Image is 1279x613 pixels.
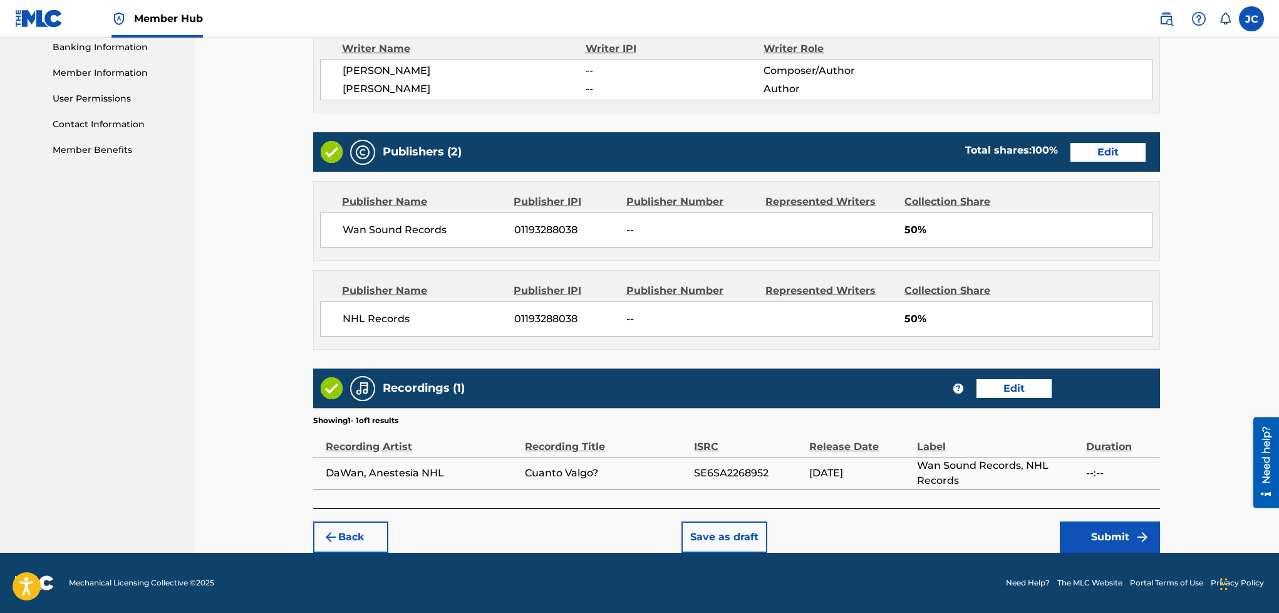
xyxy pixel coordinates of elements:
[134,11,203,26] span: Member Hub
[53,118,179,131] a: Contact Information
[1211,577,1264,589] a: Privacy Policy
[626,312,756,327] span: --
[1219,13,1231,25] div: Notifications
[586,81,764,97] span: --
[313,521,388,553] button: Back
[586,41,764,56] div: Writer IPI
[53,92,179,105] a: User Permissions
[1130,577,1203,589] a: Portal Terms of Use
[525,426,688,454] div: Recording Title
[904,312,1152,327] span: 50%
[111,11,127,26] img: Top Rightsholder
[53,66,179,80] a: Member Information
[765,194,895,209] div: Represented Writers
[514,223,618,238] span: 01193288038
[514,194,617,209] div: Publisher IPI
[343,81,586,97] span: [PERSON_NAME]
[764,41,926,56] div: Writer Role
[626,223,756,238] span: --
[917,458,1080,488] span: Wan Sound Records, NHL Records
[1135,530,1150,545] img: f7272a7cc735f4ea7f67.svg
[1220,565,1228,603] div: Arrastrar
[1186,6,1211,31] div: Help
[1154,6,1179,31] a: Public Search
[904,223,1152,238] span: 50%
[1086,466,1154,481] span: --:--
[14,9,31,66] div: Need help?
[1239,6,1264,31] div: User Menu
[1006,577,1050,589] a: Need Help?
[15,575,54,590] img: logo
[809,466,911,481] span: [DATE]
[1216,553,1279,613] div: Widget de chat
[1244,417,1279,508] iframe: Resource Center
[383,145,462,159] h5: Publishers (2)
[321,141,343,163] img: Valid
[514,283,617,298] div: Publisher IPI
[342,194,504,209] div: Publisher Name
[323,530,338,545] img: 7ee5dd4eb1f8a8e3ef2f.svg
[321,377,343,399] img: Valid
[809,426,911,454] div: Release Date
[694,426,802,454] div: ISRC
[764,63,926,78] span: Composer/Author
[1086,426,1154,454] div: Duration
[355,145,370,160] img: Publishers
[1216,553,1279,613] iframe: Chat Widget
[326,466,519,481] span: DaWan, Anestesia NHL
[355,381,370,396] img: Recordings
[383,381,465,396] h5: Recordings (1)
[904,283,1026,298] div: Collection Share
[976,379,1052,398] button: Edit
[525,466,688,481] span: Cuanto Valgo?
[1060,521,1160,553] button: Submit
[343,63,586,78] span: [PERSON_NAME]
[15,9,63,28] img: MLC Logo
[1032,144,1058,156] span: 100 %
[514,312,618,327] span: 01193288038
[626,194,756,209] div: Publisher Number
[343,223,505,238] span: Wan Sound Records
[69,577,214,589] span: Mechanical Licensing Collective © 2025
[764,81,926,97] span: Author
[765,283,895,298] div: Represented Writers
[53,41,179,54] a: Banking Information
[626,283,756,298] div: Publisher Number
[326,426,519,454] div: Recording Artist
[1070,143,1146,162] button: Edit
[342,283,504,298] div: Publisher Name
[917,426,1080,454] div: Label
[681,521,767,553] button: Save as draft
[343,312,505,327] span: NHL Records
[586,63,764,78] span: --
[953,384,963,394] span: ?
[313,415,398,426] p: Showing 1 - 1 of 1 results
[53,144,179,157] a: Member Benefits
[694,466,802,481] span: SE6SA2268952
[1159,11,1174,26] img: search
[904,194,1026,209] div: Collection Share
[1057,577,1122,589] a: The MLC Website
[1191,11,1206,26] img: help
[342,41,586,56] div: Writer Name
[965,143,1058,158] div: Total shares:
